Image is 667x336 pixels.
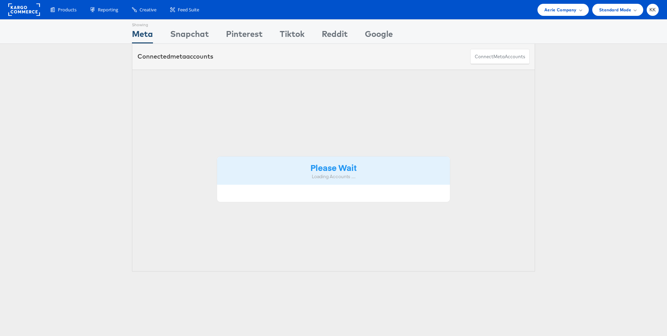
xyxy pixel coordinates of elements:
[280,28,305,43] div: Tiktok
[544,6,576,13] span: Aerie Company
[58,7,76,13] span: Products
[493,53,505,60] span: meta
[322,28,348,43] div: Reddit
[365,28,393,43] div: Google
[132,20,153,28] div: Showing
[226,28,263,43] div: Pinterest
[599,6,631,13] span: Standard Mode
[170,28,209,43] div: Snapchat
[132,28,153,43] div: Meta
[98,7,118,13] span: Reporting
[137,52,213,61] div: Connected accounts
[170,52,186,60] span: meta
[222,173,445,180] div: Loading Accounts ....
[178,7,199,13] span: Feed Suite
[649,8,656,12] span: KK
[310,162,357,173] strong: Please Wait
[140,7,156,13] span: Creative
[470,49,530,64] button: ConnectmetaAccounts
